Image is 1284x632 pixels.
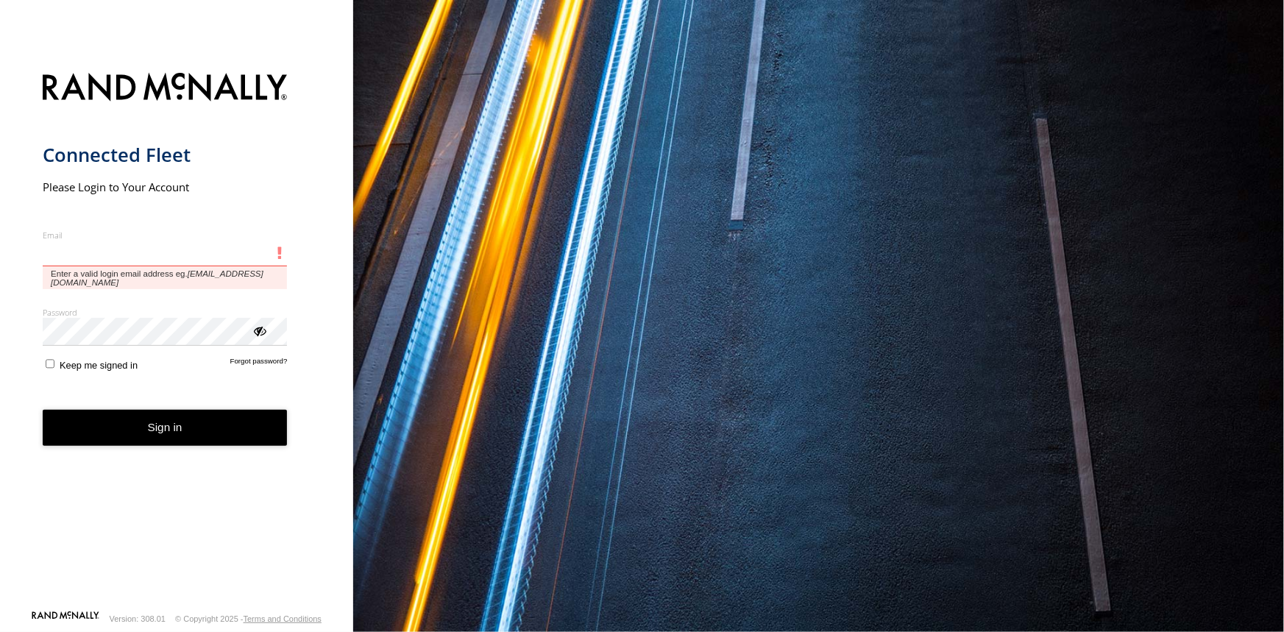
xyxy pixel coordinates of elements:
em: [EMAIL_ADDRESS][DOMAIN_NAME] [51,269,263,287]
button: Sign in [43,410,288,446]
h2: Please Login to Your Account [43,180,288,194]
div: Version: 308.01 [110,614,166,623]
label: Email [43,230,288,241]
div: © Copyright 2025 - [175,614,322,623]
form: main [43,64,311,610]
span: Enter a valid login email address eg. [43,266,288,289]
label: Password [43,307,288,318]
h1: Connected Fleet [43,143,288,167]
img: Rand McNally [43,70,288,107]
a: Forgot password? [230,357,288,371]
a: Visit our Website [32,611,99,626]
input: Keep me signed in [46,359,55,369]
a: Terms and Conditions [244,614,322,623]
div: ViewPassword [252,323,266,338]
span: Keep me signed in [60,360,138,371]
